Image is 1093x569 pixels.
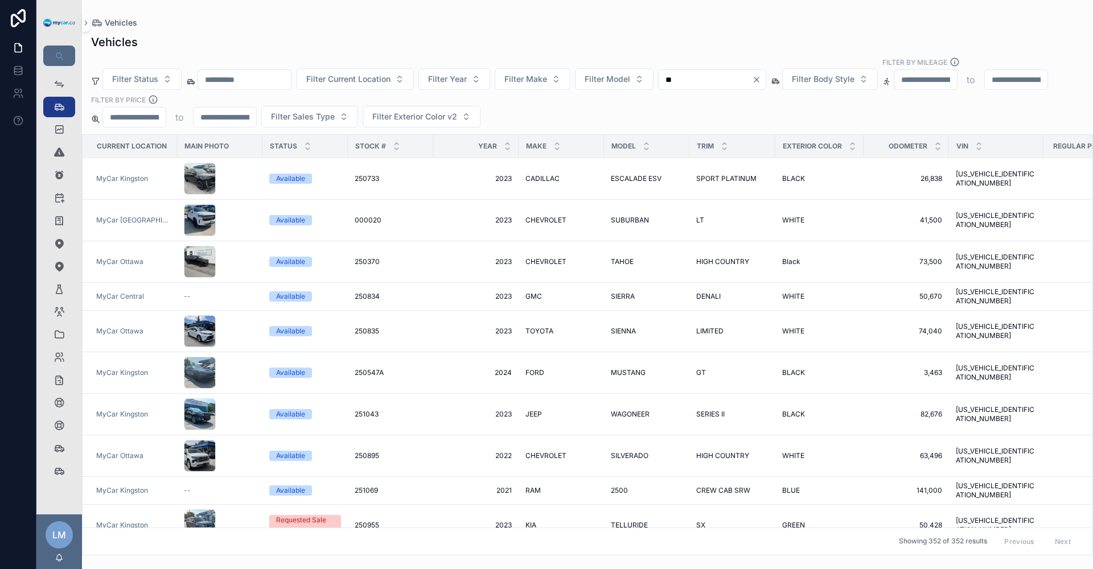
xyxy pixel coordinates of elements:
[355,521,426,530] a: 250955
[96,451,143,460] a: MyCar Ottawa
[611,451,648,460] span: SILVERADO
[504,73,547,85] span: Filter Make
[96,327,143,336] span: MyCar Ottawa
[276,257,305,267] div: Available
[696,451,749,460] span: HIGH COUNTRY
[611,257,683,266] a: TAHOE
[276,368,305,378] div: Available
[355,216,381,225] span: 000020
[611,327,636,336] span: SIENNA
[782,292,857,301] a: WHITE
[440,521,512,530] span: 2023
[525,521,536,530] span: KIA
[418,68,490,90] button: Select Button
[956,405,1037,423] a: [US_VEHICLE_IDENTIFICATION_NUMBER]
[782,68,878,90] button: Select Button
[870,521,942,530] a: 50,428
[355,410,426,419] a: 251043
[870,174,942,183] span: 26,838
[696,257,769,266] a: HIGH COUNTRY
[52,528,66,542] span: LM
[525,368,544,377] span: FORD
[355,174,379,183] span: 250733
[96,368,148,377] span: MyCar Kingston
[967,73,975,86] p: to
[782,521,857,530] a: GREEN
[355,216,426,225] a: 000020
[96,257,143,266] span: MyCar Ottawa
[372,111,457,122] span: Filter Exterior Color v2
[611,142,636,151] span: Model
[184,486,191,495] span: --
[525,486,597,495] a: RAM
[696,368,706,377] span: GT
[269,326,341,336] a: Available
[696,486,750,495] span: CREW CAB SRW
[363,106,480,127] button: Select Button
[956,481,1037,500] span: [US_VEHICLE_IDENTIFICATION_NUMBER]
[355,292,380,301] span: 250834
[269,291,341,302] a: Available
[96,216,170,225] a: MyCar [GEOGRAPHIC_DATA]
[355,257,426,266] a: 250370
[96,451,170,460] a: MyCar Ottawa
[782,174,805,183] span: BLACK
[870,486,942,495] a: 141,000
[269,215,341,225] a: Available
[782,216,804,225] span: WHITE
[956,322,1037,340] a: [US_VEHICLE_IDENTIFICATION_NUMBER]
[96,486,148,495] a: MyCar Kingston
[782,410,857,419] a: BLACK
[91,34,138,50] h1: Vehicles
[525,257,566,266] span: CHEVROLET
[440,486,512,495] a: 2021
[276,291,305,302] div: Available
[956,211,1037,229] a: [US_VEHICLE_IDENTIFICATION_NUMBER]
[525,216,597,225] a: CHEVROLET
[525,486,541,495] span: RAM
[585,73,630,85] span: Filter Model
[440,451,512,460] span: 2022
[870,327,942,336] a: 74,040
[782,486,857,495] a: BLUE
[956,253,1037,271] a: [US_VEHICLE_IDENTIFICATION_NUMBER]
[269,257,341,267] a: Available
[91,94,146,105] label: FILTER BY PRICE
[782,410,805,419] span: BLACK
[525,292,542,301] span: GMC
[43,19,75,27] img: App logo
[355,486,378,495] span: 251069
[611,451,683,460] a: SILVERADO
[611,410,683,419] a: WAGONEER
[269,485,341,496] a: Available
[440,368,512,377] a: 2024
[782,486,800,495] span: BLUE
[697,142,714,151] span: Trim
[783,142,842,151] span: Exterior Color
[525,410,542,419] span: JEEP
[870,368,942,377] a: 3,463
[611,368,646,377] span: MUSTANG
[96,257,170,266] a: MyCar Ottawa
[525,521,597,530] a: KIA
[269,409,341,419] a: Available
[782,216,857,225] a: WHITE
[525,327,553,336] span: TOYOTA
[355,486,426,495] a: 251069
[355,368,384,377] span: 250547A
[696,521,769,530] a: SX
[782,257,800,266] span: Black
[870,292,942,301] span: 50,670
[276,485,305,496] div: Available
[355,451,426,460] a: 250895
[355,451,379,460] span: 250895
[355,174,426,183] a: 250733
[96,368,170,377] a: MyCar Kingston
[870,216,942,225] a: 41,500
[956,447,1037,465] span: [US_VEHICLE_IDENTIFICATION_NUMBER]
